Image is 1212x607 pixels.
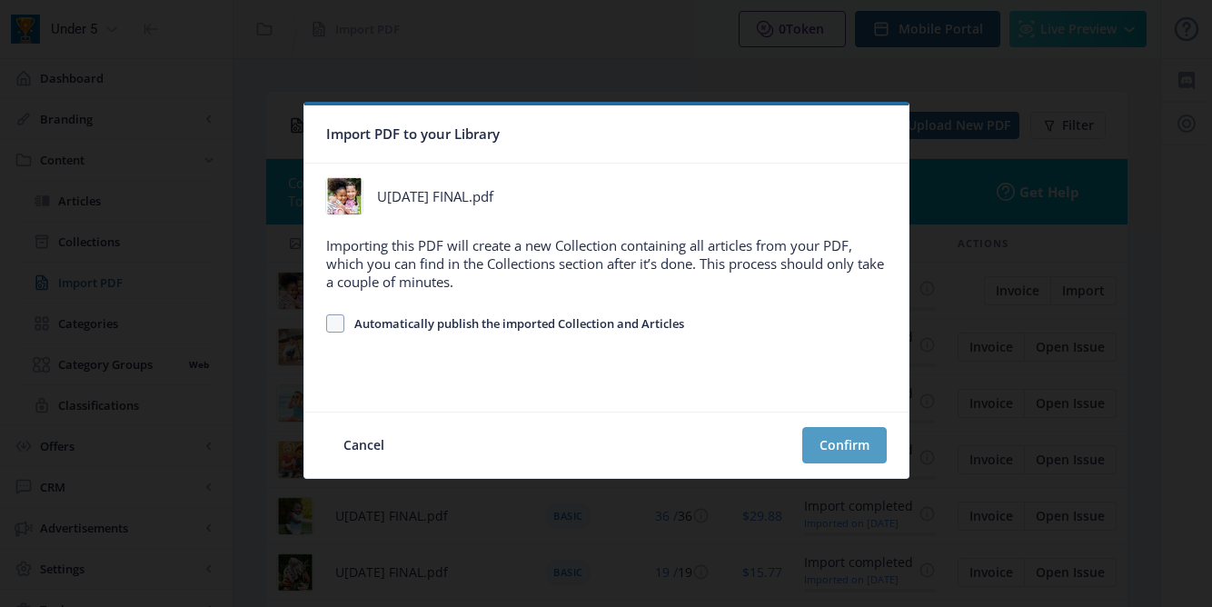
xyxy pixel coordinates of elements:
[326,427,402,463] button: Cancel
[326,236,887,291] div: Importing this PDF will create a new Collection containing all articles from your PDF, which you ...
[344,313,684,334] span: Automatically publish the imported Collection and Articles
[304,105,909,164] nb-card-header: Import PDF to your Library
[326,178,363,214] img: 0c77b547-fde6-4ba7-b02e-14b64a05527a.jpg
[377,187,493,205] div: U[DATE] FINAL.pdf
[802,427,887,463] button: Confirm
